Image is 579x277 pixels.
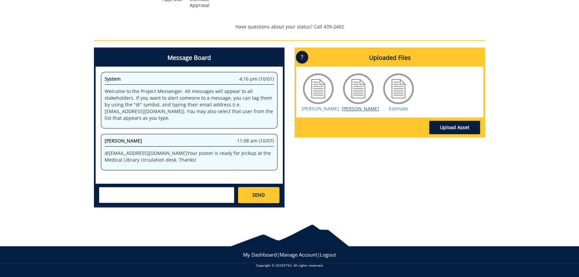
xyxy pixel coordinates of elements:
[105,137,142,144] span: [PERSON_NAME]
[105,88,274,121] p: Welcome to the Project Messenger. All messages will appear to all stakeholders. If you want to al...
[296,51,308,64] p: ?
[105,150,274,163] p: @ [EMAIL_ADDRESS][DOMAIN_NAME] Your poster is ready for pickup at the Medical Library circulation...
[283,263,292,268] a: ETSU
[99,187,234,203] textarea: messageToSend
[296,49,483,67] h4: Uploaded Files
[239,76,274,82] span: 4:16 pm (10/01)
[237,137,274,144] span: 11:08 am (10/07)
[96,49,283,67] h4: Message Board
[105,76,121,82] span: System
[302,105,339,112] a: [PERSON_NAME]
[279,251,317,258] a: Manage Account
[94,23,485,30] p: Have questions about your status? Call 439-2402
[429,121,480,134] a: Upload Asset
[243,251,277,258] a: My Dashboard
[342,105,379,112] a: [PERSON_NAME]
[320,251,336,258] a: Logout
[389,105,408,112] a: Estimate
[238,187,279,203] a: SEND
[252,192,265,198] span: SEND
